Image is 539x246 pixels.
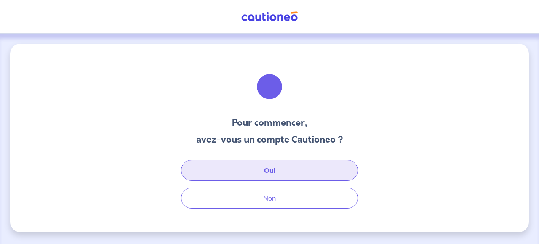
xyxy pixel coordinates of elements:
img: Cautioneo [238,11,301,22]
img: illu_welcome.svg [247,64,292,109]
h3: Pour commencer, [196,116,343,130]
button: Non [181,188,358,209]
button: Oui [181,160,358,181]
h3: avez-vous un compte Cautioneo ? [196,133,343,146]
